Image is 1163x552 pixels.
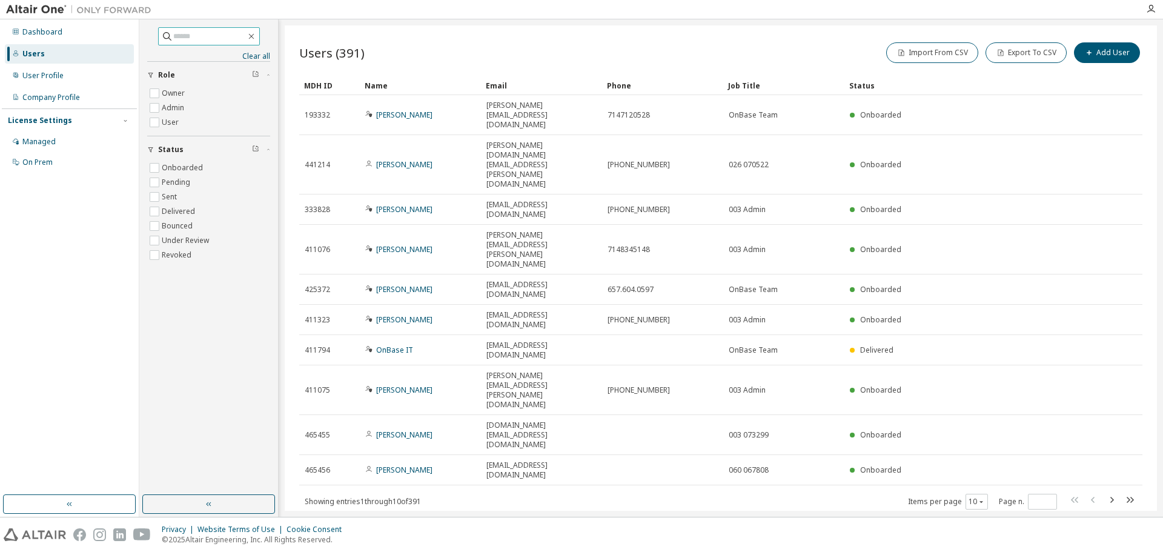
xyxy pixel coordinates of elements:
span: 026 070522 [729,160,769,170]
span: 465455 [305,430,330,440]
div: Privacy [162,525,197,534]
label: Owner [162,86,187,101]
span: Items per page [908,494,988,510]
span: Onboarded [860,284,901,294]
span: 193332 [305,110,330,120]
div: Phone [607,76,718,95]
label: Under Review [162,233,211,248]
span: Onboarded [860,204,901,214]
span: [PHONE_NUMBER] [608,160,670,170]
span: [PHONE_NUMBER] [608,205,670,214]
label: Admin [162,101,187,115]
span: [PERSON_NAME][DOMAIN_NAME][EMAIL_ADDRESS][PERSON_NAME][DOMAIN_NAME] [486,141,597,189]
span: [EMAIL_ADDRESS][DOMAIN_NAME] [486,341,597,360]
span: Showing entries 1 through 10 of 391 [305,496,421,507]
span: 657.604.0597 [608,285,654,294]
div: Managed [22,137,56,147]
span: OnBase Team [729,345,778,355]
span: [EMAIL_ADDRESS][DOMAIN_NAME] [486,461,597,480]
span: [EMAIL_ADDRESS][DOMAIN_NAME] [486,280,597,299]
img: altair_logo.svg [4,528,66,541]
span: Role [158,70,175,80]
img: youtube.svg [133,528,151,541]
a: [PERSON_NAME] [376,284,432,294]
span: OnBase Team [729,110,778,120]
div: Dashboard [22,27,62,37]
label: User [162,115,181,130]
span: [EMAIL_ADDRESS][DOMAIN_NAME] [486,200,597,219]
div: Name [365,76,476,95]
span: 7148345148 [608,245,650,254]
a: [PERSON_NAME] [376,204,432,214]
img: linkedin.svg [113,528,126,541]
button: Add User [1074,42,1140,63]
span: 411323 [305,315,330,325]
span: 425372 [305,285,330,294]
a: [PERSON_NAME] [376,385,432,395]
span: 003 Admin [729,245,766,254]
span: 7147120528 [608,110,650,120]
span: Users (391) [299,44,365,61]
label: Revoked [162,248,194,262]
span: [PHONE_NUMBER] [608,385,670,395]
span: 060 067808 [729,465,769,475]
span: 003 Admin [729,385,766,395]
span: Status [158,145,184,155]
button: Role [147,62,270,88]
a: [PERSON_NAME] [376,244,432,254]
div: Company Profile [22,93,80,102]
a: [PERSON_NAME] [376,159,432,170]
span: 411076 [305,245,330,254]
span: [DOMAIN_NAME][EMAIL_ADDRESS][DOMAIN_NAME] [486,421,597,450]
span: Clear filter [252,70,259,80]
p: © 2025 Altair Engineering, Inc. All Rights Reserved. [162,534,349,545]
span: Clear filter [252,145,259,155]
div: Website Terms of Use [197,525,287,534]
span: Onboarded [860,465,901,475]
span: Onboarded [860,244,901,254]
span: [PERSON_NAME][EMAIL_ADDRESS][PERSON_NAME][DOMAIN_NAME] [486,230,597,269]
span: OnBase Team [729,285,778,294]
span: 411075 [305,385,330,395]
a: OnBase IT [376,345,413,355]
span: Page n. [999,494,1057,510]
img: Altair One [6,4,157,16]
span: 333828 [305,205,330,214]
label: Bounced [162,219,195,233]
div: Job Title [728,76,840,95]
span: 441214 [305,160,330,170]
div: License Settings [8,116,72,125]
label: Pending [162,175,193,190]
span: 465456 [305,465,330,475]
label: Onboarded [162,161,205,175]
a: [PERSON_NAME] [376,314,432,325]
img: facebook.svg [73,528,86,541]
button: Export To CSV [986,42,1067,63]
label: Delivered [162,204,197,219]
a: [PERSON_NAME] [376,110,432,120]
button: 10 [969,497,985,507]
div: Users [22,49,45,59]
div: On Prem [22,158,53,167]
a: [PERSON_NAME] [376,430,432,440]
a: Clear all [147,52,270,61]
span: Onboarded [860,385,901,395]
button: Import From CSV [886,42,978,63]
div: Cookie Consent [287,525,349,534]
span: [EMAIL_ADDRESS][DOMAIN_NAME] [486,310,597,330]
span: Onboarded [860,314,901,325]
span: 003 Admin [729,205,766,214]
button: Status [147,136,270,163]
span: [PERSON_NAME][EMAIL_ADDRESS][DOMAIN_NAME] [486,101,597,130]
span: 411794 [305,345,330,355]
label: Sent [162,190,179,204]
div: User Profile [22,71,64,81]
span: 003 073299 [729,430,769,440]
span: Onboarded [860,159,901,170]
span: [PHONE_NUMBER] [608,315,670,325]
span: Delivered [860,345,893,355]
a: [PERSON_NAME] [376,465,432,475]
img: instagram.svg [93,528,106,541]
div: Email [486,76,597,95]
span: 003 Admin [729,315,766,325]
